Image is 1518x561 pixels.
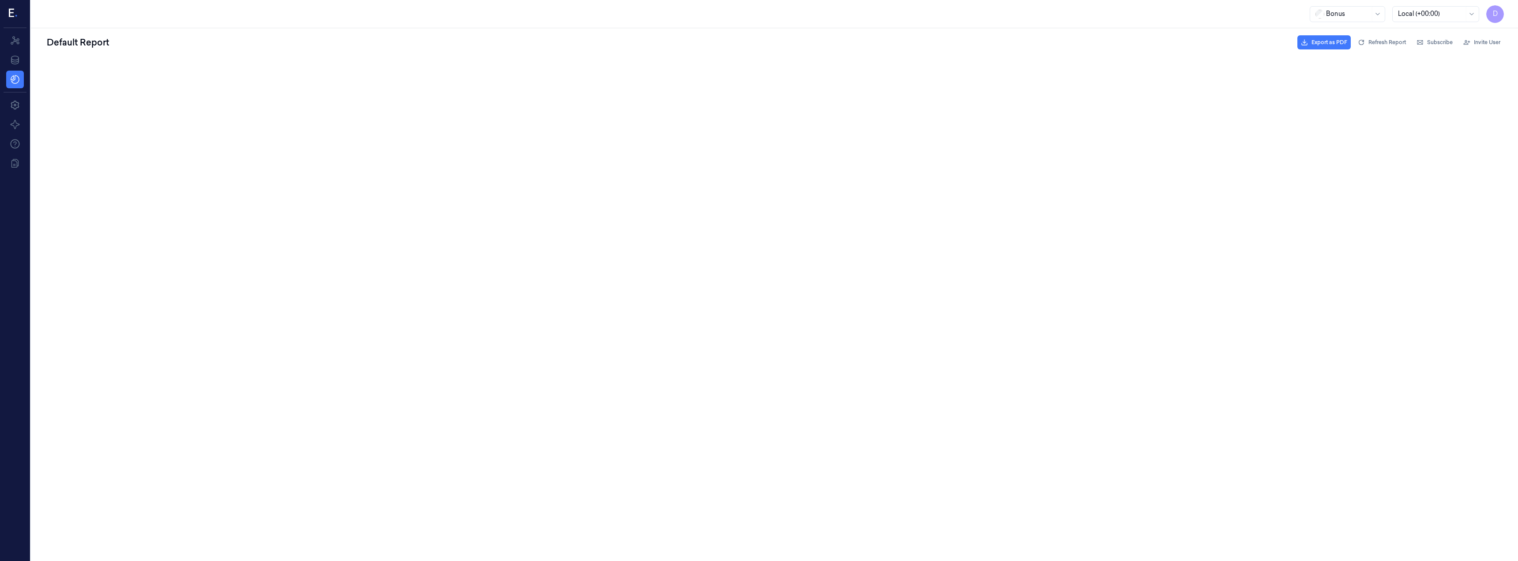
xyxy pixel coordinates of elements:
[45,34,111,50] div: Default Report
[1460,35,1504,49] button: Invite User
[1297,35,1351,49] button: Export as PDF
[1368,38,1406,46] span: Refresh Report
[1427,38,1453,46] span: Subscribe
[1486,5,1504,23] button: D
[1413,35,1456,49] button: Subscribe
[1474,38,1500,46] span: Invite User
[1311,38,1347,46] span: Export as PDF
[1354,35,1409,49] button: Refresh Report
